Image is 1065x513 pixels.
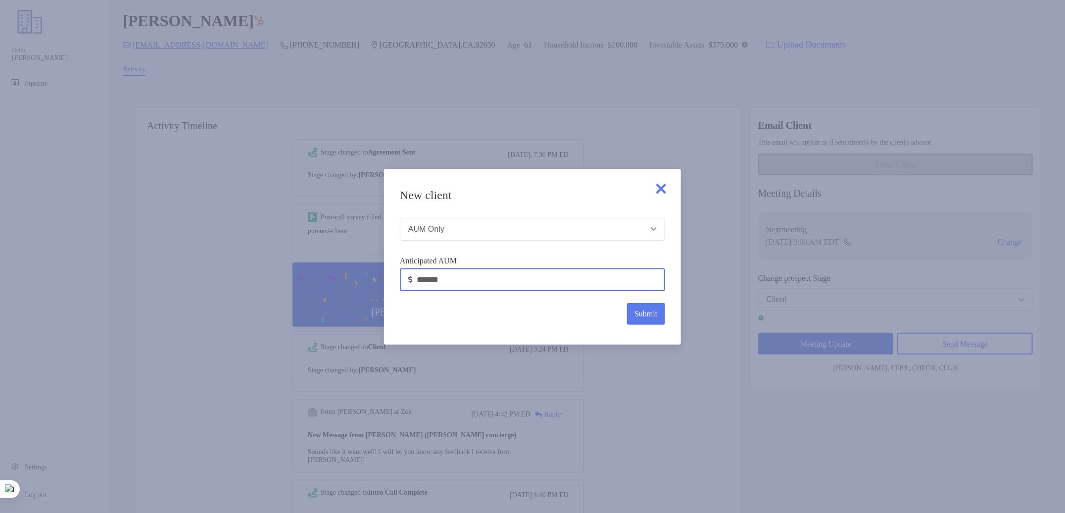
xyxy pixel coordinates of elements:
[651,179,671,199] img: close modal icon
[400,189,452,202] h6: New client
[408,225,444,234] div: AUM Only
[408,276,413,283] img: input icon
[400,256,665,265] label: Anticipated AUM
[627,303,665,325] button: Submit
[400,218,665,241] button: AUM Only
[651,227,657,231] img: Open dropdown arrow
